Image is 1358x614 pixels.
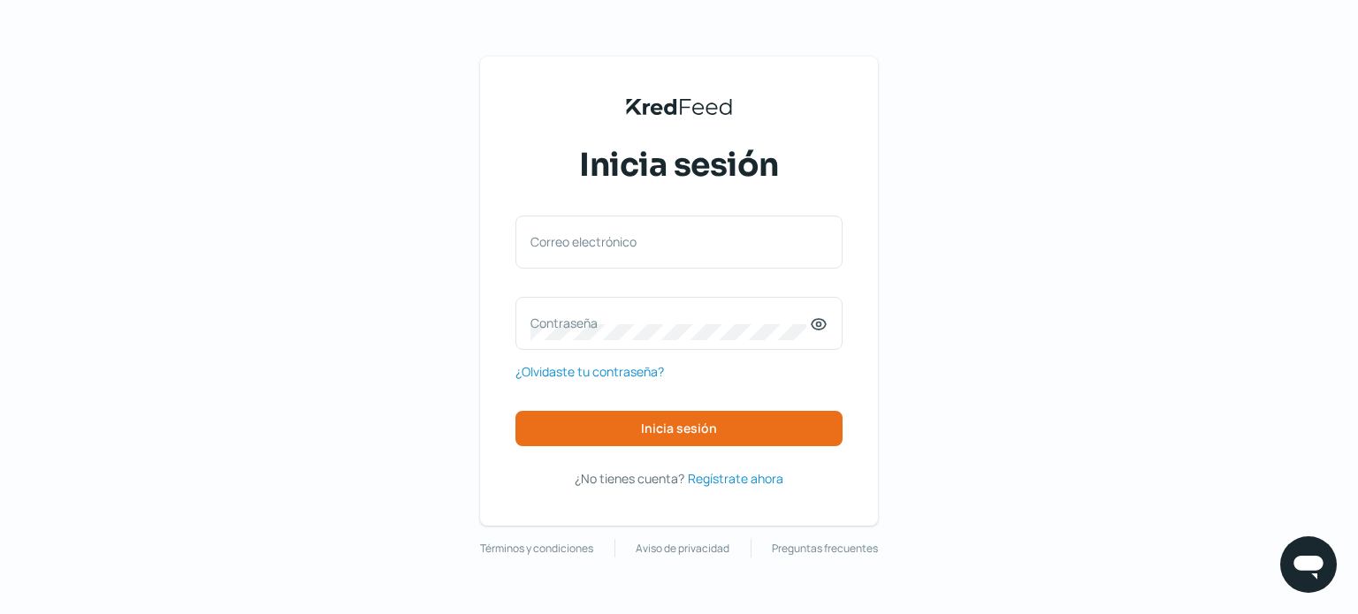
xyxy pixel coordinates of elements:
a: Aviso de privacidad [636,539,729,558]
a: Términos y condiciones [480,539,593,558]
a: Preguntas frecuentes [772,539,878,558]
span: Inicia sesión [641,422,717,435]
a: ¿Olvidaste tu contraseña? [515,360,664,383]
label: Correo electrónico [530,233,810,250]
button: Inicia sesión [515,411,843,446]
img: chatIcon [1291,547,1326,582]
span: ¿No tienes cuenta? [575,470,684,487]
label: Contraseña [530,315,810,331]
a: Regístrate ahora [688,467,783,489]
span: Inicia sesión [579,143,779,187]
